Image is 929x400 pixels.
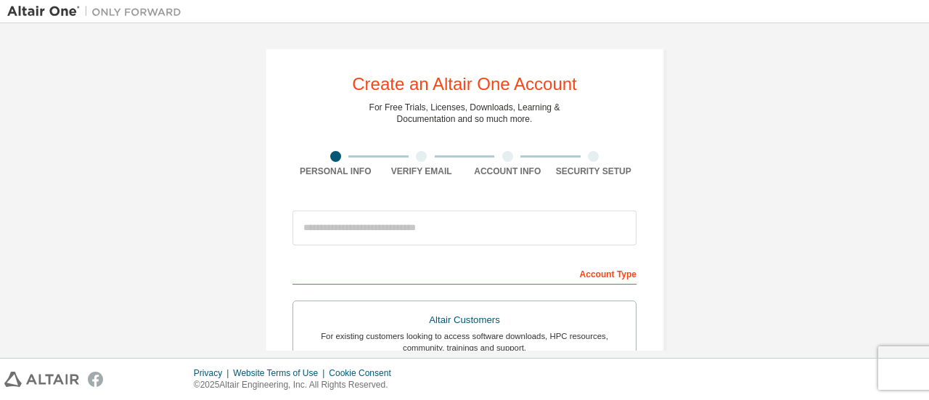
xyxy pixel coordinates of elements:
div: Account Info [464,166,551,177]
div: Create an Altair One Account [352,75,577,93]
div: For Free Trials, Licenses, Downloads, Learning & Documentation and so much more. [369,102,560,125]
img: facebook.svg [88,372,103,387]
p: © 2025 Altair Engineering, Inc. All Rights Reserved. [194,379,400,391]
div: Altair Customers [302,310,627,330]
div: Personal Info [292,166,379,177]
div: Cookie Consent [329,367,399,379]
div: Privacy [194,367,233,379]
img: Altair One [7,4,189,19]
img: altair_logo.svg [4,372,79,387]
div: Website Terms of Use [233,367,329,379]
div: Account Type [292,261,637,285]
div: Security Setup [551,166,637,177]
div: For existing customers looking to access software downloads, HPC resources, community, trainings ... [302,330,627,354]
div: Verify Email [379,166,465,177]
